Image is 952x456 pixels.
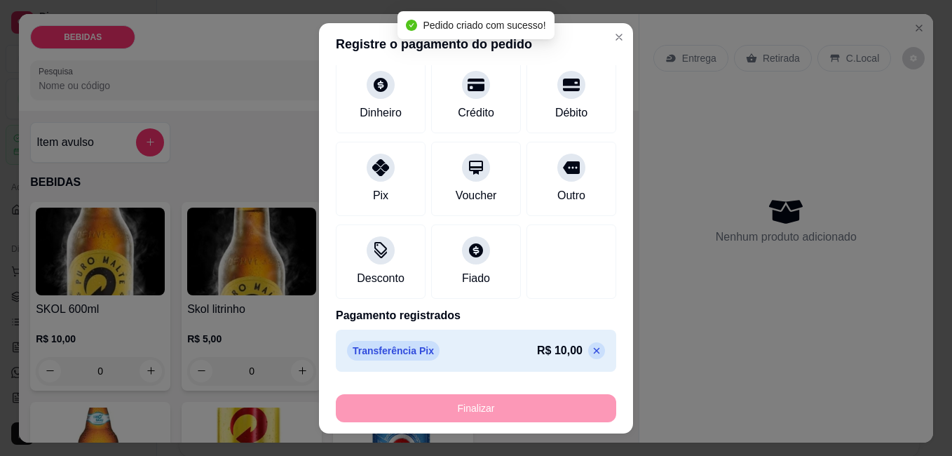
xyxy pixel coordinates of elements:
div: Dinheiro [360,105,402,121]
div: Fiado [462,270,490,287]
span: Pedido criado com sucesso! [423,20,545,31]
div: Outro [557,187,585,204]
button: Close [608,26,630,48]
p: R$ 10,00 [537,342,583,359]
div: Débito [555,105,587,121]
div: Voucher [456,187,497,204]
div: Pix [373,187,388,204]
div: Desconto [357,270,404,287]
header: Registre o pagamento do pedido [319,23,633,65]
p: Transferência Pix [347,341,440,361]
div: Crédito [458,105,494,121]
p: Pagamento registrados [336,307,616,324]
span: check-circle [406,20,417,31]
